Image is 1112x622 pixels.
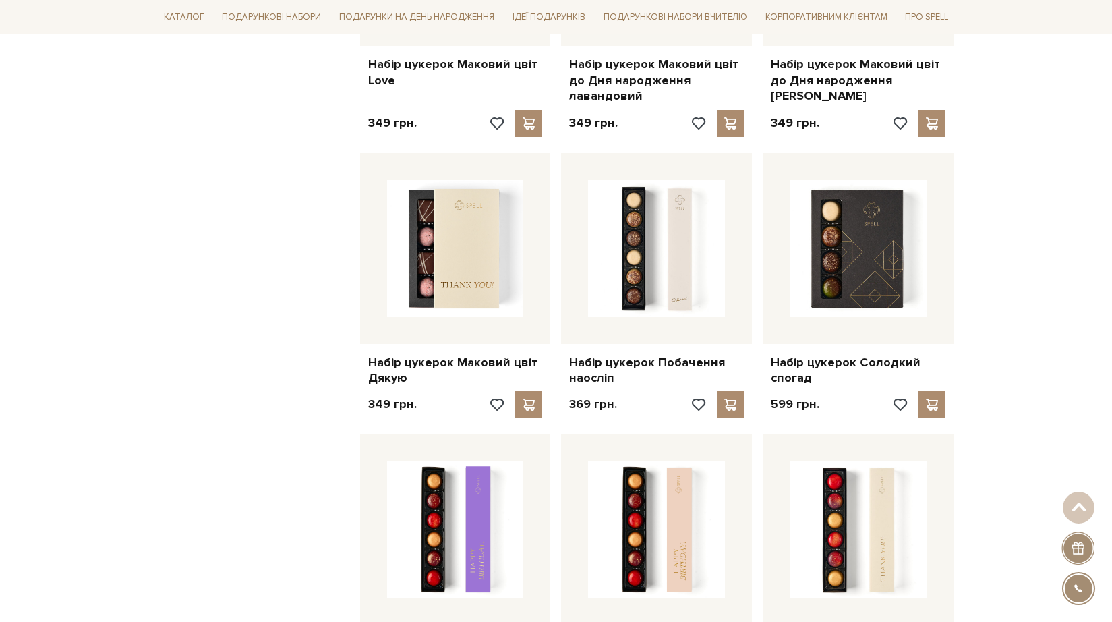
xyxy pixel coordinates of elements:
a: Подарункові набори [216,7,326,28]
a: Про Spell [900,7,954,28]
p: 349 грн. [368,397,417,412]
a: Ідеї подарунків [507,7,591,28]
a: Набір цукерок Маковий цвіт до Дня народження [PERSON_NAME] [771,57,945,104]
a: Набір цукерок Побачення наосліп [569,355,744,387]
a: Набір цукерок Маковий цвіт Дякую [368,355,543,387]
a: Подарунки на День народження [334,7,500,28]
p: 369 грн. [569,397,617,412]
a: Корпоративним клієнтам [760,7,893,28]
p: 349 грн. [368,115,417,131]
a: Подарункові набори Вчителю [598,5,753,28]
p: 349 грн. [569,115,618,131]
a: Набір цукерок Солодкий спогад [771,355,945,387]
p: 349 грн. [771,115,819,131]
a: Набір цукерок Маковий цвіт Love [368,57,543,88]
p: 599 грн. [771,397,819,412]
a: Набір цукерок Маковий цвіт до Дня народження лавандовий [569,57,744,104]
a: Каталог [158,7,210,28]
